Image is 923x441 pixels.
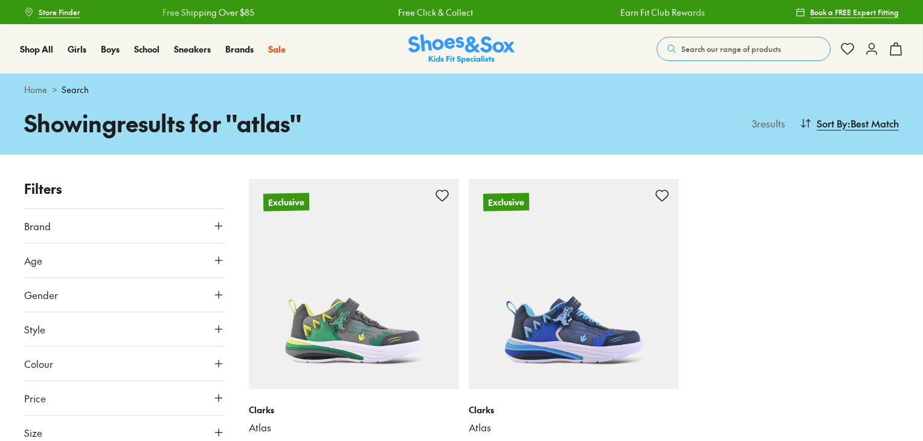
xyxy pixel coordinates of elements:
a: Book a FREE Expert Fitting [796,1,899,23]
a: Home [24,83,47,96]
span: : Best Match [847,116,899,130]
span: School [134,43,159,55]
span: Search our range of products [681,43,781,54]
span: Girls [68,43,86,55]
button: Price [24,381,225,415]
a: Boys [101,43,120,56]
a: Atlas [249,421,459,434]
button: Colour [24,347,225,381]
a: Exclusive [249,179,459,389]
span: Sale [268,43,286,55]
p: Filters [24,179,225,199]
p: Exclusive [263,193,309,211]
a: Free Click & Collect [392,6,467,19]
span: Age [24,253,42,268]
img: SNS_Logo_Responsive.svg [408,34,515,64]
span: Search [62,83,89,96]
p: Clarks [469,404,679,416]
a: Exclusive [469,179,679,389]
span: Style [24,322,45,336]
a: Girls [68,43,86,56]
a: Sneakers [174,43,211,56]
span: Gender [24,288,58,302]
a: Shop All [20,43,53,56]
span: Book a FREE Expert Fitting [810,7,899,18]
button: Age [24,243,225,277]
a: Store Finder [24,1,80,23]
button: Gender [24,278,225,312]
a: Free Shipping Over $85 [156,6,248,19]
p: Clarks [249,404,459,416]
a: Brands [225,43,254,56]
span: Colour [24,356,53,371]
a: Atlas [469,421,679,434]
span: Sneakers [174,43,211,55]
a: Sale [268,43,286,56]
a: Earn Fit Club Rewards [614,6,699,19]
span: Brands [225,43,254,55]
span: Price [24,391,46,405]
button: Brand [24,209,225,243]
span: Brand [24,219,51,233]
button: Sort By:Best Match [800,110,899,137]
a: School [134,43,159,56]
h1: Showing results for " atlas " [24,106,461,140]
p: 3 results [747,116,785,130]
button: Style [24,312,225,346]
span: Size [24,425,42,440]
div: > [24,83,899,96]
a: Shoes & Sox [408,34,515,64]
span: Shop All [20,43,53,55]
span: Store Finder [39,7,80,18]
button: Search our range of products [657,37,831,61]
p: Exclusive [483,193,529,211]
span: Boys [101,43,120,55]
span: Sort By [817,116,847,130]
